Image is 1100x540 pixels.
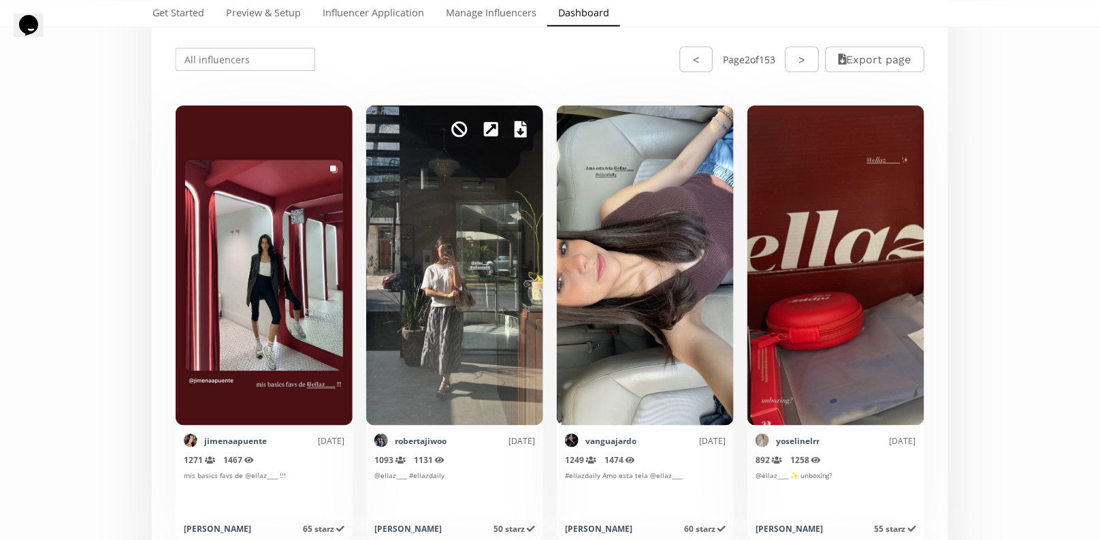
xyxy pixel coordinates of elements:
[723,53,775,67] div: Page 2 of 153
[875,523,916,535] span: 55 starz
[786,47,818,72] button: >
[267,435,344,447] div: [DATE]
[184,454,215,466] span: 1271
[585,435,636,447] a: vanguajardo
[184,471,344,515] div: mis basics favs de @ellaz____ !!!
[636,435,726,447] div: [DATE]
[374,523,442,535] div: [PERSON_NAME]
[680,47,713,72] button: <
[565,454,596,466] span: 1249
[756,454,782,466] span: 892
[790,454,821,466] span: 1258
[174,46,317,73] input: All influencers
[826,47,924,72] button: Export page
[756,523,823,535] div: [PERSON_NAME]
[374,434,388,447] img: 524810648_18520113457031687_8089223174440955574_n.jpg
[223,454,254,466] span: 1467
[184,434,197,447] img: 483839309_988756779857825_1317291294165919827_n.jpg
[565,434,579,447] img: 521466015_18520573708021698_5625082446355652164_n.jpg
[374,471,535,515] div: @ellaz____ #ellazdaily
[204,435,267,447] a: jimenaapuente
[756,471,916,515] div: @ellaz____ ✨ unboxing?
[14,14,57,54] iframe: chat widget
[184,523,251,535] div: [PERSON_NAME]
[776,435,820,447] a: yoselinelrr
[494,523,535,535] span: 50 starz
[303,523,344,535] span: 65 starz
[414,454,444,466] span: 1131
[684,523,726,535] span: 60 starz
[820,435,916,447] div: [DATE]
[374,454,406,466] span: 1093
[565,523,632,535] div: [PERSON_NAME]
[447,435,535,447] div: [DATE]
[565,471,726,515] div: #ellazdaily Amo esta tela @ellaz____
[395,435,447,447] a: robertajiwoo
[604,454,635,466] span: 1474
[756,434,769,447] img: 489810101_1037566338228485_7782888083069703324_n.jpg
